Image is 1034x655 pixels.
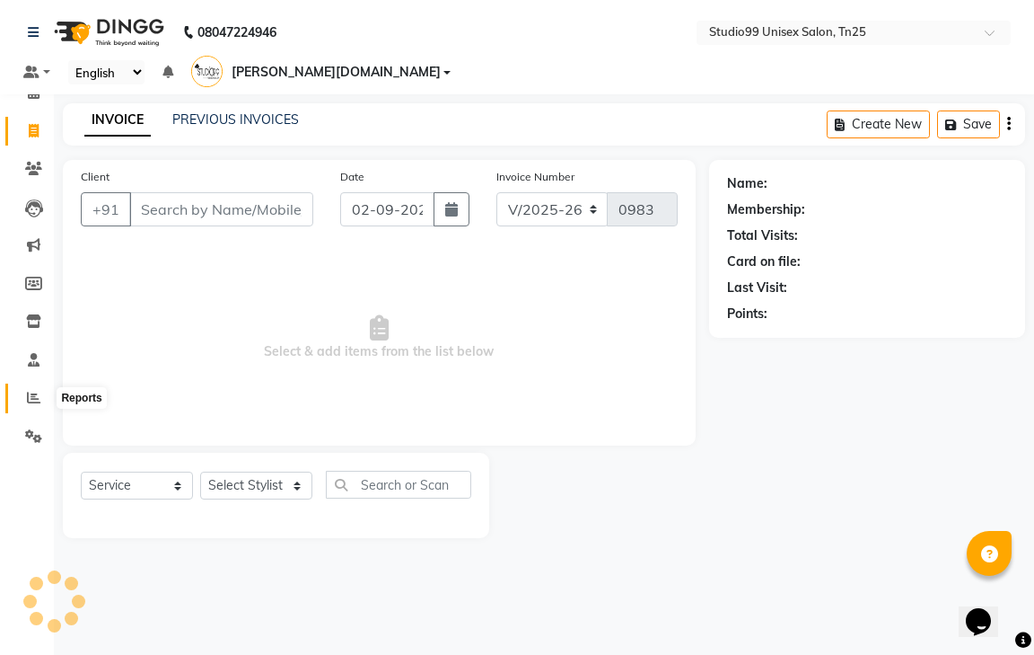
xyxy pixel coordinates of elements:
div: Total Visits: [727,226,798,245]
label: Invoice Number [496,169,574,185]
div: Name: [727,174,767,193]
input: Search by Name/Mobile/Email/Code [129,192,313,226]
div: Membership: [727,200,805,219]
label: Date [340,169,364,185]
img: logo [46,7,169,58]
input: Search or Scan [326,471,471,499]
div: Points: [727,305,767,323]
span: Select & add items from the list below [81,248,678,428]
div: Last Visit: [727,279,787,297]
span: [PERSON_NAME][DOMAIN_NAME] [232,63,441,82]
div: Reports [57,387,106,409]
button: Create New [827,111,930,138]
b: 08047224946 [197,7,276,58]
button: +91 [81,192,131,226]
div: Card on file: [727,252,801,271]
img: VAISHALI.TK [191,56,223,87]
iframe: chat widget [959,583,1016,637]
button: Save [937,111,1000,138]
a: PREVIOUS INVOICES [172,111,299,128]
a: INVOICE [84,104,151,137]
label: Client [81,169,110,185]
